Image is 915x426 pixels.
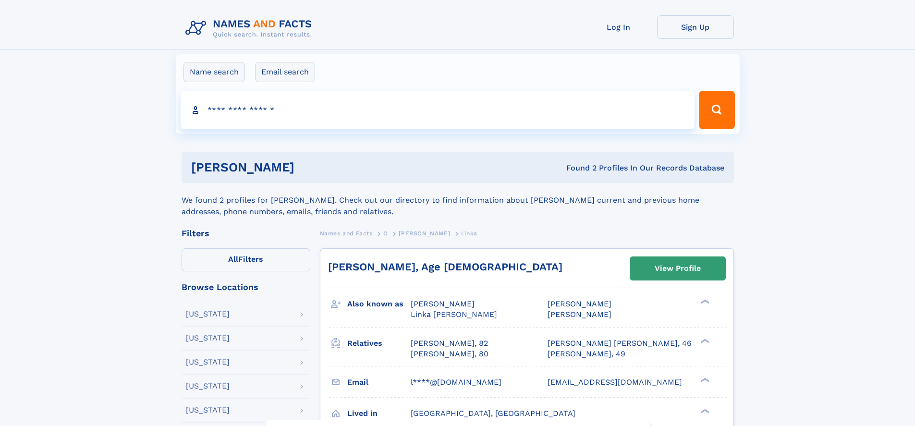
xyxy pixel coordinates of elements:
span: Linka [PERSON_NAME] [411,310,497,319]
div: We found 2 profiles for [PERSON_NAME]. Check out our directory to find information about [PERSON_... [182,183,734,218]
span: [EMAIL_ADDRESS][DOMAIN_NAME] [548,377,682,387]
div: [US_STATE] [186,358,230,366]
div: Browse Locations [182,283,310,292]
span: [PERSON_NAME] [399,230,450,237]
span: [PERSON_NAME] [548,299,611,308]
a: [PERSON_NAME], Age [DEMOGRAPHIC_DATA] [328,261,562,273]
div: View Profile [655,257,701,280]
div: ❯ [698,408,710,414]
h3: Relatives [347,335,411,352]
a: [PERSON_NAME], 82 [411,338,488,349]
a: View Profile [630,257,725,280]
label: Email search [255,62,315,82]
div: [US_STATE] [186,334,230,342]
a: [PERSON_NAME], 80 [411,349,488,359]
a: [PERSON_NAME] [PERSON_NAME], 46 [548,338,692,349]
span: [PERSON_NAME] [548,310,611,319]
a: [PERSON_NAME], 49 [548,349,625,359]
div: Filters [182,229,310,238]
a: Names and Facts [320,227,373,239]
button: Search Button [699,91,734,129]
label: Filters [182,248,310,271]
div: ❯ [698,377,710,383]
span: Linka [461,230,477,237]
a: [PERSON_NAME] [399,227,450,239]
h3: Also known as [347,296,411,312]
span: [GEOGRAPHIC_DATA], [GEOGRAPHIC_DATA] [411,409,575,418]
div: ❯ [698,299,710,305]
h3: Lived in [347,405,411,422]
div: [US_STATE] [186,406,230,414]
h3: Email [347,374,411,390]
a: Sign Up [657,15,734,39]
div: Found 2 Profiles In Our Records Database [430,163,724,173]
a: Log In [580,15,657,39]
span: [PERSON_NAME] [411,299,475,308]
h1: [PERSON_NAME] [191,161,430,173]
label: Name search [183,62,245,82]
span: All [228,255,238,264]
div: [US_STATE] [186,382,230,390]
div: ❯ [698,338,710,344]
input: search input [181,91,695,129]
img: Logo Names and Facts [182,15,320,41]
a: O [383,227,388,239]
div: [US_STATE] [186,310,230,318]
span: O [383,230,388,237]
